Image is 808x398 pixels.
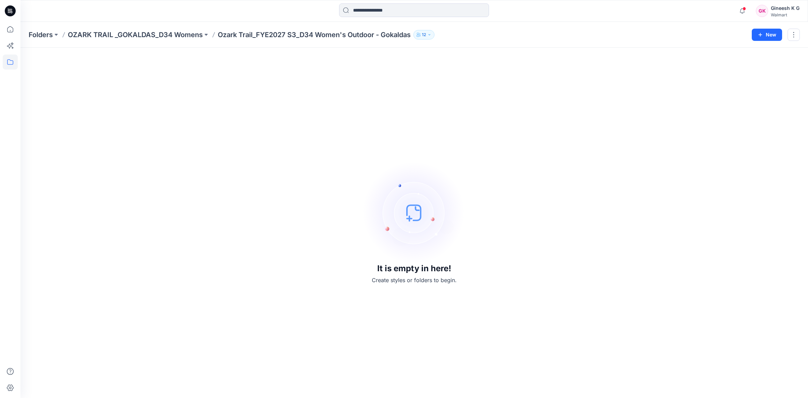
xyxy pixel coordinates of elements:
div: Walmart [771,12,799,17]
button: 12 [413,30,435,40]
p: Ozark Trail_FYE2027 S3_D34 Women's Outdoor - Gokaldas [218,30,411,40]
button: New [752,29,782,41]
div: GK [756,5,768,17]
a: OZARK TRAIL _GOKALDAS_D34 Womens [68,30,203,40]
div: Gineesh K G [771,4,799,12]
p: 12 [422,31,426,39]
p: Create styles or folders to begin. [372,276,457,284]
a: Folders [29,30,53,40]
img: empty-state-image.svg [363,162,466,264]
h3: It is empty in here! [377,264,451,273]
